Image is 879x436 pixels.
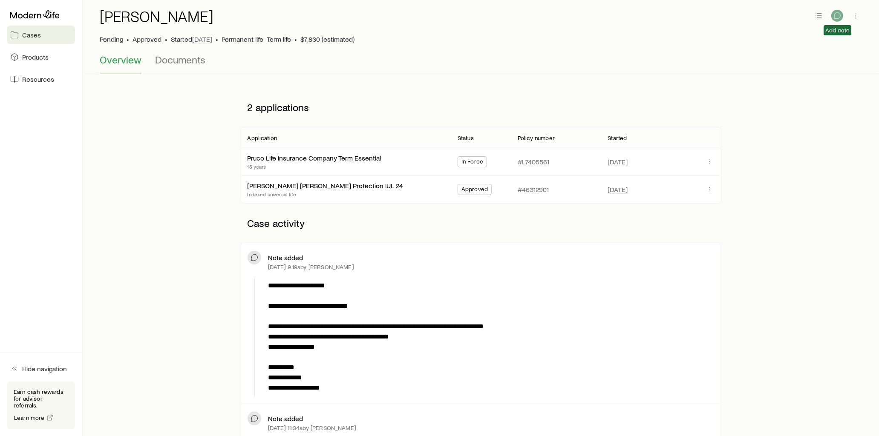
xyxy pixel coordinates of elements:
[22,75,54,83] span: Resources
[825,27,850,34] span: Add note
[247,191,403,198] p: Indexed universal life
[240,95,721,120] p: 2 applications
[268,253,303,262] p: Note added
[100,8,213,25] h1: [PERSON_NAME]
[268,264,354,270] p: [DATE] 9:19a by [PERSON_NAME]
[14,388,68,409] p: Earn cash rewards for advisor referrals.
[608,135,627,141] p: Started
[155,54,205,66] span: Documents
[22,53,49,61] span: Products
[240,210,721,236] p: Case activity
[247,163,381,170] p: 15 years
[518,158,549,166] p: #L7405561
[222,35,263,43] p: Permanent life
[7,381,75,429] div: Earn cash rewards for advisor referrals.Learn more
[127,35,129,43] span: •
[247,154,381,162] a: Pruco Life Insurance Company Term Essential
[7,26,75,44] a: Cases
[192,35,212,43] span: [DATE]
[300,35,354,43] span: $7,830 (estimated)
[247,135,277,141] p: Application
[608,158,628,166] span: [DATE]
[518,185,549,194] p: #46312901
[268,425,356,431] p: [DATE] 11:34a by [PERSON_NAME]
[247,181,403,189] a: [PERSON_NAME] [PERSON_NAME] Protection IUL 24
[14,415,45,421] span: Learn more
[608,185,628,194] span: [DATE]
[458,135,474,141] p: Status
[247,181,403,190] div: [PERSON_NAME] [PERSON_NAME] Protection IUL 24
[7,48,75,66] a: Products
[165,35,167,43] span: •
[461,158,483,167] span: In Force
[216,35,218,43] span: •
[133,35,161,43] span: Approved
[22,364,67,373] span: Hide navigation
[100,35,123,43] p: Pending
[100,54,862,74] div: Case details tabs
[171,35,212,43] p: Started
[294,35,297,43] span: •
[22,31,41,39] span: Cases
[518,135,555,141] p: Policy number
[461,186,488,195] span: Approved
[7,359,75,378] button: Hide navigation
[7,70,75,89] a: Resources
[247,154,381,163] div: Pruco Life Insurance Company Term Essential
[100,54,141,66] span: Overview
[267,35,291,43] p: Term life
[268,414,303,423] p: Note added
